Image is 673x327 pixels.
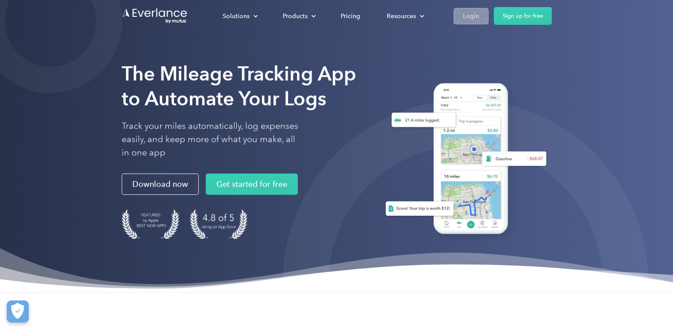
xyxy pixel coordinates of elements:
[206,174,298,195] a: Get started for free
[274,8,323,24] div: Products
[7,300,29,323] button: Cookies Settings
[463,11,479,22] div: Login
[332,8,369,24] a: Pricing
[378,8,431,24] div: Resources
[190,209,247,239] img: 4.9 out of 5 stars on the app store
[387,11,416,22] div: Resources
[214,8,265,24] div: Solutions
[341,11,360,22] div: Pricing
[454,8,488,24] a: Login
[122,62,356,110] strong: The Mileage Tracking App to Automate Your Logs
[283,11,308,22] div: Products
[122,120,299,160] p: Track your miles automatically, log expenses easily, and keep more of what you make, all in one app
[122,8,188,24] a: Go to homepage
[223,11,250,22] div: Solutions
[375,76,552,244] img: Everlance, mileage tracker app, expense tracking app
[494,7,552,25] a: Sign up for free
[122,174,199,195] a: Download now
[122,209,179,239] img: Badge for Featured by Apple Best New Apps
